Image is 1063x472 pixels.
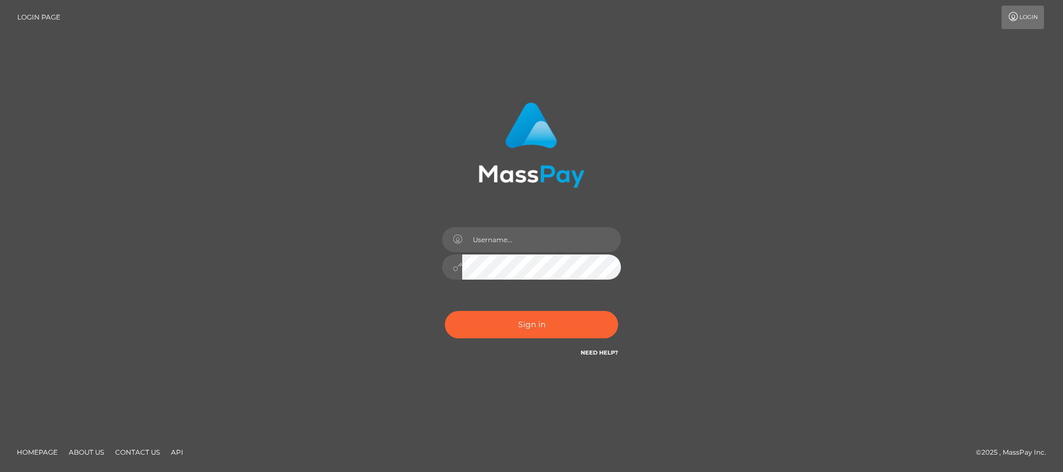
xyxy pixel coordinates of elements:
a: Homepage [12,443,62,461]
div: © 2025 , MassPay Inc. [976,446,1055,459]
a: About Us [64,443,108,461]
a: Login Page [17,6,60,29]
a: API [167,443,188,461]
img: MassPay Login [478,102,585,188]
a: Contact Us [111,443,164,461]
button: Sign in [445,311,618,338]
input: Username... [462,227,621,252]
a: Login [1002,6,1044,29]
a: Need Help? [581,349,618,356]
